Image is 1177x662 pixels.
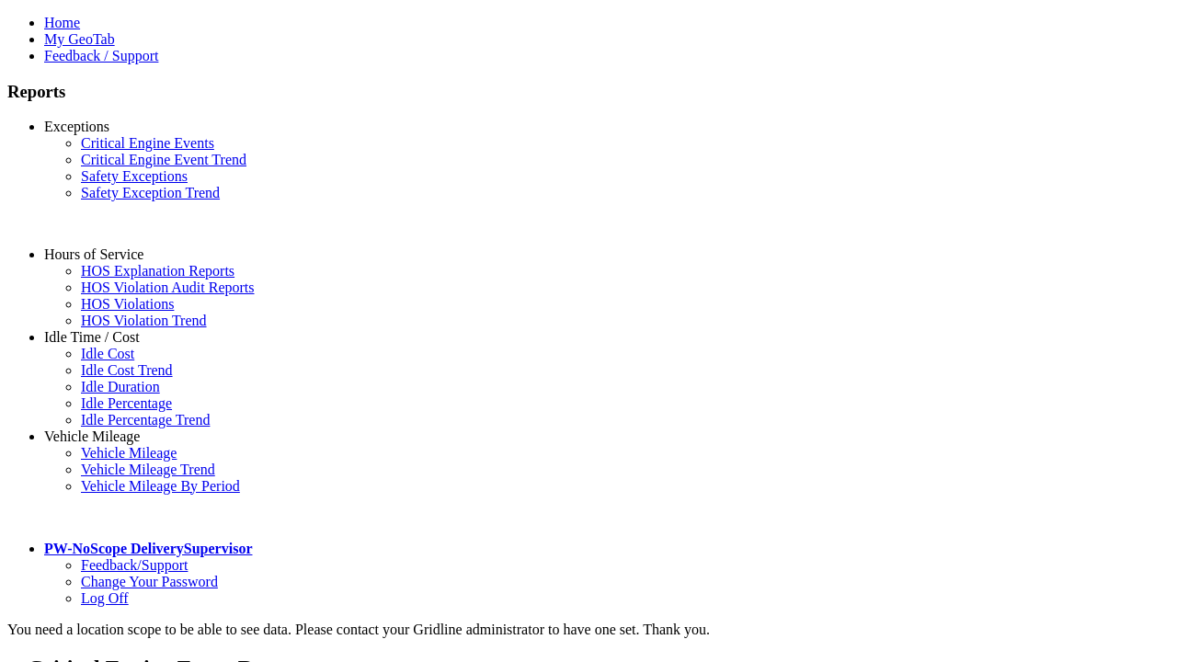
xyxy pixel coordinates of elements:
[44,329,140,345] a: Idle Time / Cost
[81,280,255,295] a: HOS Violation Audit Reports
[81,557,188,573] a: Feedback/Support
[81,445,177,461] a: Vehicle Mileage
[44,31,115,47] a: My GeoTab
[81,152,246,167] a: Critical Engine Event Trend
[81,185,220,200] a: Safety Exception Trend
[81,263,234,279] a: HOS Explanation Reports
[44,119,109,134] a: Exceptions
[81,168,188,184] a: Safety Exceptions
[44,246,143,262] a: Hours of Service
[81,412,210,428] a: Idle Percentage Trend
[81,296,174,312] a: HOS Violations
[81,362,173,378] a: Idle Cost Trend
[81,462,215,477] a: Vehicle Mileage Trend
[81,590,129,606] a: Log Off
[7,622,1170,638] div: You need a location scope to be able to see data. Please contact your Gridline administrator to h...
[81,135,214,151] a: Critical Engine Events
[44,541,252,556] a: PW-NoScope DeliverySupervisor
[81,478,240,494] a: Vehicle Mileage By Period
[81,395,172,411] a: Idle Percentage
[7,82,1170,102] h3: Reports
[81,313,207,328] a: HOS Violation Trend
[44,48,158,63] a: Feedback / Support
[44,428,140,444] a: Vehicle Mileage
[44,15,80,30] a: Home
[81,379,160,394] a: Idle Duration
[81,346,134,361] a: Idle Cost
[81,574,218,589] a: Change Your Password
